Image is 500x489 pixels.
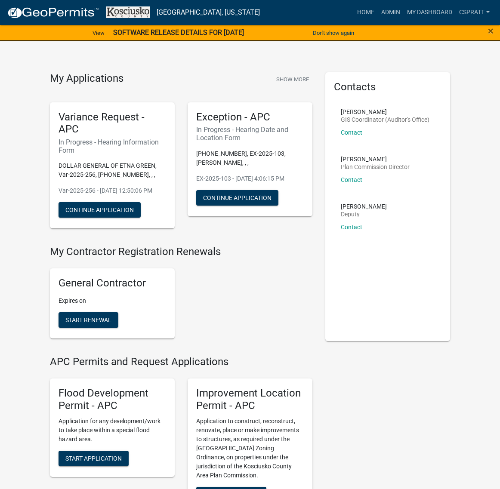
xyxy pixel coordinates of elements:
wm-registration-list-section: My Contractor Registration Renewals [50,246,312,345]
button: Close [488,26,494,36]
button: Start Application [59,451,129,466]
p: [PERSON_NAME] [341,109,429,115]
h5: Exception - APC [196,111,304,123]
h6: In Progress - Hearing Date and Location Form [196,126,304,142]
button: Continue Application [196,190,278,206]
h5: Improvement Location Permit - APC [196,387,304,412]
p: Deputy [341,211,387,217]
p: GIS Coordinator (Auditor's Office) [341,117,429,123]
h5: General Contractor [59,277,166,289]
strong: SOFTWARE RELEASE DETAILS FOR [DATE] [113,28,244,37]
p: Application for any development/work to take place within a special flood hazard area. [59,417,166,444]
p: Application to construct, reconstruct, renovate, place or make improvements to structures, as req... [196,417,304,480]
p: DOLLAR GENERAL OF ETNA GREEN, Var-2025-256, [PHONE_NUMBER], , , [59,161,166,179]
button: Show More [273,72,312,86]
p: Expires on [59,296,166,305]
h6: In Progress - Hearing Information Form [59,138,166,154]
p: [PERSON_NAME] [341,156,410,162]
a: My Dashboard [404,4,456,21]
a: Contact [341,224,362,231]
p: Plan Commission Director [341,164,410,170]
h5: Variance Request - APC [59,111,166,136]
button: Don't show again [309,26,358,40]
p: EX-2025-103 - [DATE] 4:06:15 PM [196,174,304,183]
a: [GEOGRAPHIC_DATA], [US_STATE] [157,5,260,20]
img: Kosciusko County, Indiana [106,6,150,18]
h4: APC Permits and Request Applications [50,356,312,368]
span: Start Application [65,455,122,462]
a: cspratt [456,4,493,21]
button: Start Renewal [59,312,118,328]
p: Var-2025-256 - [DATE] 12:50:06 PM [59,186,166,195]
a: Home [354,4,378,21]
h5: Flood Development Permit - APC [59,387,166,412]
a: View [89,26,108,40]
p: [PHONE_NUMBER], EX-2025-103, [PERSON_NAME], , , [196,149,304,167]
a: Admin [378,4,404,21]
p: [PERSON_NAME] [341,203,387,209]
a: Contact [341,176,362,183]
span: × [488,25,494,37]
a: Contact [341,129,362,136]
h4: My Applications [50,72,123,85]
button: Continue Application [59,202,141,218]
span: Start Renewal [65,317,111,323]
h5: Contacts [334,81,441,93]
h4: My Contractor Registration Renewals [50,246,312,258]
